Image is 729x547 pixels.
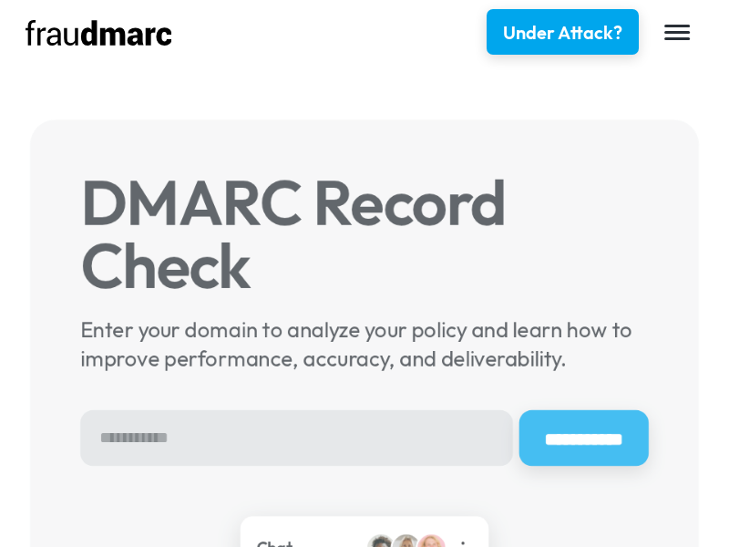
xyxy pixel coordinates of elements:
[487,9,639,55] a: Under Attack?
[503,20,622,46] div: Under Attack?
[80,170,649,295] h1: DMARC Record Check
[80,410,649,466] form: Hero Sign Up Form
[80,315,649,372] div: Enter your domain to analyze your policy and learn how to improve performance, accuracy, and deli...
[652,12,703,53] div: menu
